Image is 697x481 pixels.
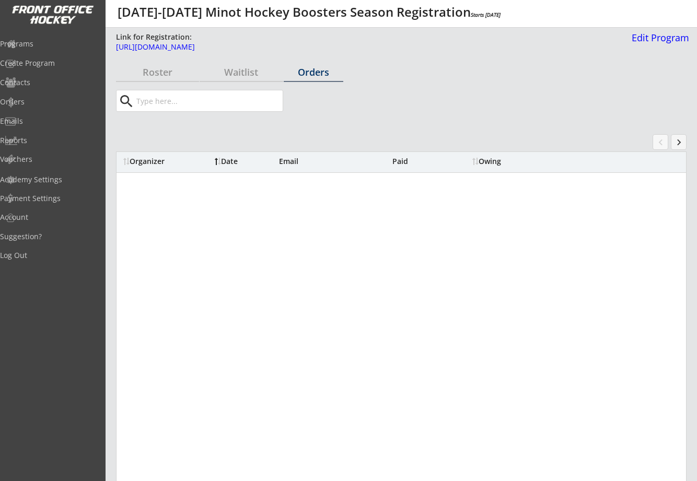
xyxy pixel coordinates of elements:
[392,158,449,165] div: Paid
[628,33,689,51] a: Edit Program
[116,32,193,42] div: Link for Registration:
[123,158,210,165] div: Organizer
[284,67,343,77] div: Orders
[471,11,501,18] em: Starts [DATE]
[134,90,283,111] input: Type here...
[628,33,689,42] div: Edit Program
[472,158,512,165] div: Owing
[116,43,625,51] div: [URL][DOMAIN_NAME]
[200,67,283,77] div: Waitlist
[116,43,625,56] a: [URL][DOMAIN_NAME]
[671,134,687,150] button: keyboard_arrow_right
[279,158,390,165] div: Email
[653,134,668,150] button: chevron_left
[215,158,271,165] div: Date
[118,93,135,110] button: search
[116,67,199,77] div: Roster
